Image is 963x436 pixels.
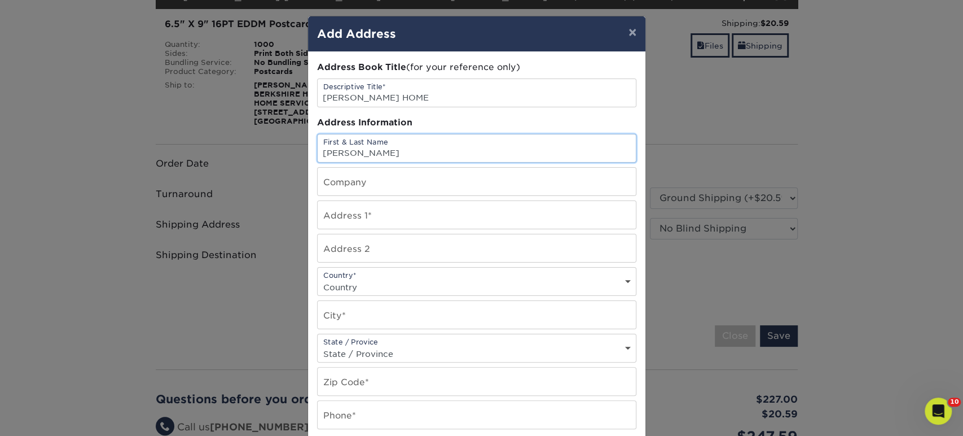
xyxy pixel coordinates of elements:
div: Address Information [317,116,636,129]
button: × [619,16,645,48]
div: (for your reference only) [317,61,636,74]
span: 10 [948,398,961,407]
iframe: Intercom live chat [925,398,952,425]
h4: Add Address [317,25,636,42]
span: Address Book Title [317,62,406,72]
